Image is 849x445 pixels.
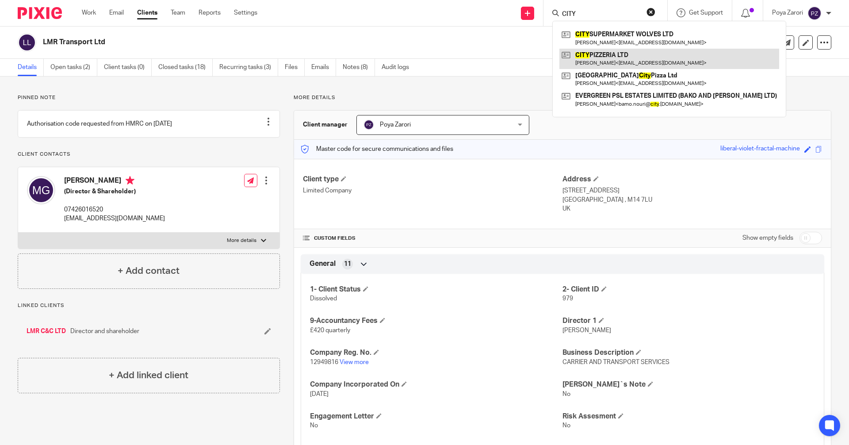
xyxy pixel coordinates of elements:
img: svg%3E [18,33,36,52]
img: svg%3E [807,6,822,20]
a: Email [109,8,124,17]
h4: CUSTOM FIELDS [303,235,562,242]
a: Clients [137,8,157,17]
h5: (Director & Shareholder) [64,187,165,196]
a: Files [285,59,305,76]
h4: 1- Client Status [310,285,562,294]
p: More details [294,94,831,101]
h4: Engagement Letter [310,412,562,421]
p: UK [562,204,822,213]
a: Client tasks (0) [104,59,152,76]
a: Open tasks (2) [50,59,97,76]
h4: Risk Assesment [562,412,815,421]
img: Pixie [18,7,62,19]
span: General [310,259,336,269]
a: LMR C&C LTD [27,327,66,336]
p: Client contacts [18,151,280,158]
a: Reports [199,8,221,17]
span: Dissolved [310,295,337,302]
a: Settings [234,8,257,17]
button: Clear [646,8,655,16]
h4: + Add linked client [109,368,188,382]
p: Linked clients [18,302,280,309]
span: Get Support [689,10,723,16]
p: 07426016520 [64,205,165,214]
p: [EMAIL_ADDRESS][DOMAIN_NAME] [64,214,165,223]
h4: 2- Client ID [562,285,815,294]
p: Poya Zarori [772,8,803,17]
p: Limited Company [303,186,562,195]
span: 979 [562,295,573,302]
h2: LMR Transport Ltd [43,38,577,47]
h4: Company Incorporated On [310,380,562,389]
h4: Address [562,175,822,184]
h4: [PERSON_NAME]`s Note [562,380,815,389]
span: No [562,422,570,429]
a: Closed tasks (18) [158,59,213,76]
a: Details [18,59,44,76]
span: No [562,391,570,397]
a: Notes (8) [343,59,375,76]
span: [PERSON_NAME] [562,327,611,334]
i: Primary [126,176,134,185]
a: Team [171,8,185,17]
img: svg%3E [363,119,374,130]
span: 12949816 [310,359,338,365]
p: Pinned note [18,94,280,101]
a: Emails [311,59,336,76]
h4: Client type [303,175,562,184]
span: CARRIER AND TRANSPORT SERVICES [562,359,669,365]
a: View more [340,359,369,365]
h4: + Add contact [118,264,180,278]
div: liberal-violet-fractal-machine [720,144,800,154]
p: Master code for secure communications and files [301,145,453,153]
span: [DATE] [310,391,329,397]
label: Show empty fields [742,234,793,242]
a: Audit logs [382,59,416,76]
input: Search [561,11,641,19]
span: No [310,422,318,429]
h4: Company Reg. No. [310,348,562,357]
h4: Business Description [562,348,815,357]
p: [GEOGRAPHIC_DATA] , M14 7LU [562,196,822,204]
p: More details [227,237,256,244]
a: Recurring tasks (3) [219,59,278,76]
h4: Director 1 [562,316,815,326]
span: £420 quarterly [310,327,350,334]
span: 11 [344,260,351,269]
h4: 9-Accountancy Fees [310,316,562,326]
p: [STREET_ADDRESS] [562,186,822,195]
h4: [PERSON_NAME] [64,176,165,187]
a: Work [82,8,96,17]
span: Director and shareholder [70,327,139,336]
img: svg%3E [27,176,55,204]
h3: Client manager [303,120,348,129]
span: Poya Zarori [380,122,411,128]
